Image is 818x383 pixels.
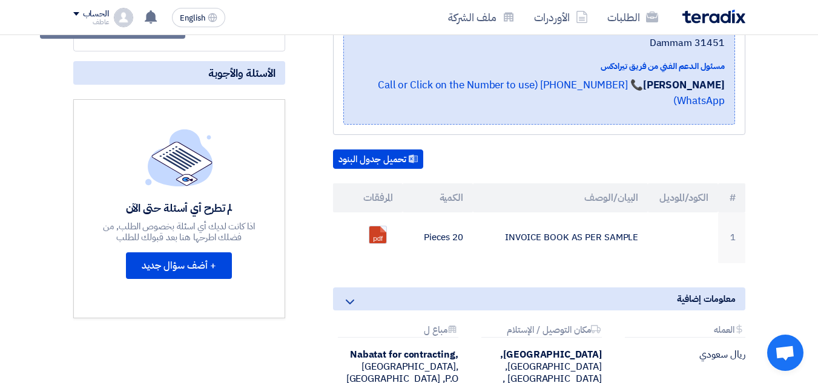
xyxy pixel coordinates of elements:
[718,183,745,212] th: #
[145,129,213,186] img: empty_state_list.svg
[114,8,133,27] img: profile_test.png
[350,347,458,362] b: Nabatat for contracting,
[473,183,648,212] th: البيان/الوصف
[83,9,109,19] div: الحساب
[718,212,745,263] td: 1
[481,325,602,338] div: مكان التوصيل / الإستلام
[369,226,466,299] a: CANCELATIONBOOKREQUESTX_1755770647990.pdf
[767,335,803,371] a: Open chat
[180,14,205,22] span: English
[625,325,745,338] div: العمله
[126,252,232,279] button: + أضف سؤال جديد
[333,149,423,169] button: تحميل جدول البنود
[677,292,736,306] span: معلومات إضافية
[682,10,745,24] img: Teradix logo
[500,347,601,362] b: [GEOGRAPHIC_DATA],
[91,201,268,215] div: لم تطرح أي أسئلة حتى الآن
[643,77,725,93] strong: [PERSON_NAME]
[172,8,225,27] button: English
[73,19,109,25] div: عاطف
[524,3,598,31] a: الأوردرات
[91,221,268,243] div: اذا كانت لديك أي اسئلة بخصوص الطلب, من فضلك اطرحها هنا بعد قبولك للطلب
[438,3,524,31] a: ملف الشركة
[378,77,725,108] a: 📞 [PHONE_NUMBER] (Call or Click on the Number to use WhatsApp)
[473,212,648,263] td: INVOICE BOOK AS PER SAMPLE
[333,183,403,212] th: المرفقات
[620,349,745,361] div: ريال سعودي
[208,66,275,80] span: الأسئلة والأجوبة
[598,3,668,31] a: الطلبات
[354,21,725,50] span: [GEOGRAPHIC_DATA], [GEOGRAPHIC_DATA] ,P.O Box 2110- Dammam 31451
[403,183,473,212] th: الكمية
[354,60,725,73] div: مسئول الدعم الفني من فريق تيرادكس
[648,183,718,212] th: الكود/الموديل
[403,212,473,263] td: 20 Pieces
[338,325,458,338] div: مباع ل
